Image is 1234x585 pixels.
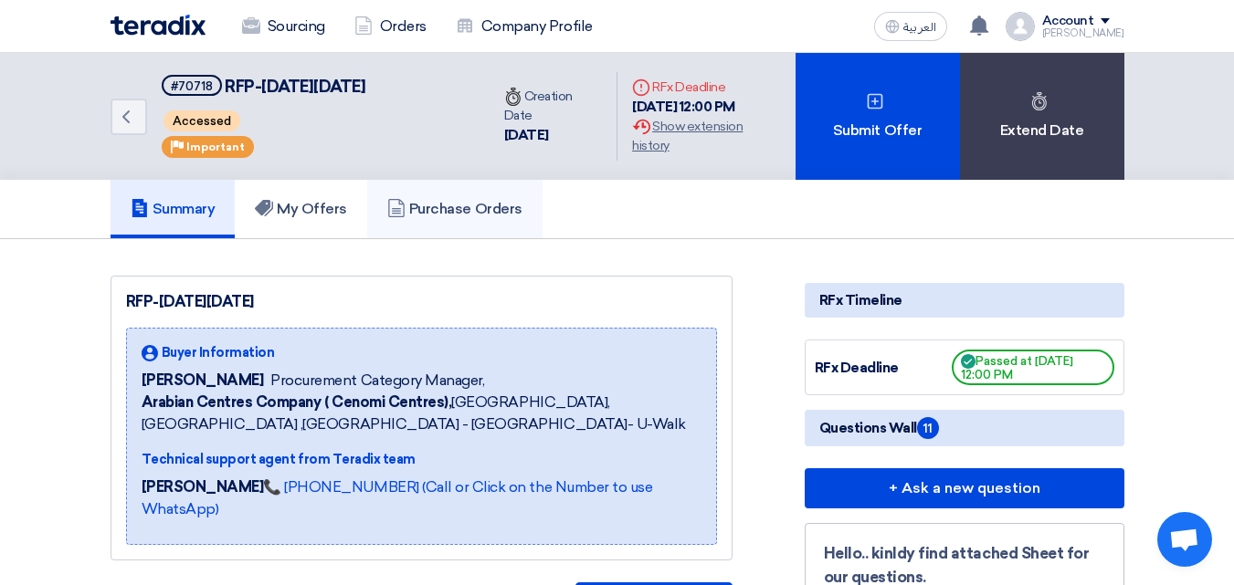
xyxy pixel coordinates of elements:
[171,80,213,92] div: #70718
[131,200,216,218] h5: Summary
[504,125,602,146] div: [DATE]
[126,291,717,313] div: RFP-[DATE][DATE]
[874,12,947,41] button: العربية
[235,180,367,238] a: My Offers
[632,117,780,155] div: Show extension history
[163,110,240,131] span: Accessed
[162,75,366,98] h5: RFP-Saudi National Day 2025
[111,15,206,36] img: Teradix logo
[142,393,452,411] b: Arabian Centres Company ( Cenomi Centres),
[796,53,960,180] div: Submit Offer
[1006,12,1035,41] img: profile_test.png
[270,370,484,392] span: Procurement Category Manager,
[815,358,952,379] div: RFx Deadline
[805,468,1124,508] button: + Ask a new question
[142,370,264,392] span: [PERSON_NAME]
[903,21,936,34] span: العربية
[142,392,701,435] span: [GEOGRAPHIC_DATA], [GEOGRAPHIC_DATA] ,[GEOGRAPHIC_DATA] - [GEOGRAPHIC_DATA]- U-Walk
[142,450,701,469] div: Technical support agent from Teradix team
[387,200,522,218] h5: Purchase Orders
[805,283,1124,318] div: RFx Timeline
[367,180,543,238] a: Purchase Orders
[340,6,441,47] a: Orders
[255,200,347,218] h5: My Offers
[632,97,780,118] div: [DATE] 12:00 PM
[1042,14,1094,29] div: Account
[960,53,1124,180] div: Extend Date
[1042,28,1124,38] div: [PERSON_NAME]
[819,417,939,439] span: Questions Wall
[632,78,780,97] div: RFx Deadline
[504,87,602,125] div: Creation Date
[162,343,275,362] span: Buyer Information
[917,417,939,439] span: 11
[142,478,264,496] strong: [PERSON_NAME]
[225,77,365,97] span: RFP-[DATE][DATE]
[1157,512,1212,567] a: Open chat
[441,6,607,47] a: Company Profile
[952,350,1114,385] span: Passed at [DATE] 12:00 PM
[186,141,245,153] span: Important
[227,6,340,47] a: Sourcing
[142,478,653,517] a: 📞 [PHONE_NUMBER] (Call or Click on the Number to use WhatsApp)
[111,180,236,238] a: Summary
